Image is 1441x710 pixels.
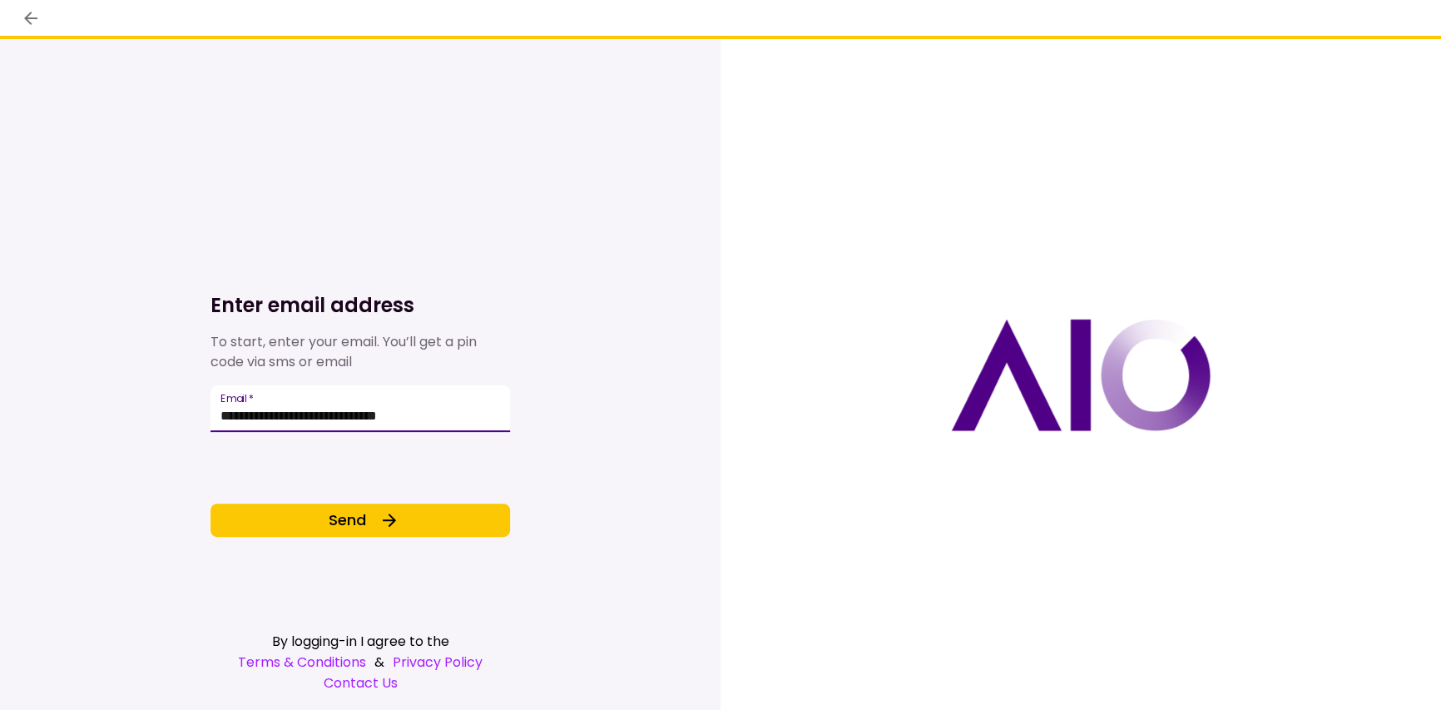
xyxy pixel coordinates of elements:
div: & [210,652,510,673]
span: Send [329,509,366,531]
button: back [17,4,45,32]
div: To start, enter your email. You’ll get a pin code via sms or email [210,332,510,372]
a: Privacy Policy [393,652,483,673]
a: Terms & Conditions [238,652,366,673]
button: Send [210,504,510,537]
div: By logging-in I agree to the [210,631,510,652]
img: AIO logo [951,319,1211,431]
a: Contact Us [210,673,510,693]
label: Email [220,391,254,405]
h1: Enter email address [210,292,510,319]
